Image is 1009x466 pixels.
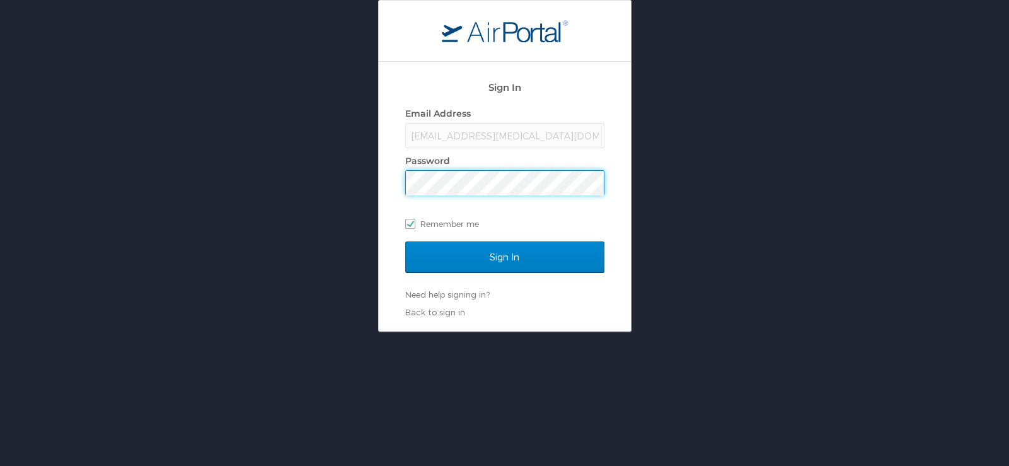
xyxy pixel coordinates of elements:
img: logo [442,20,568,42]
input: Sign In [405,242,604,273]
h2: Sign In [405,81,604,95]
a: Back to sign in [405,307,465,317]
label: Password [405,155,450,166]
a: Need help signing in? [405,289,490,300]
label: Email Address [405,108,471,119]
label: Remember me [405,214,604,233]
